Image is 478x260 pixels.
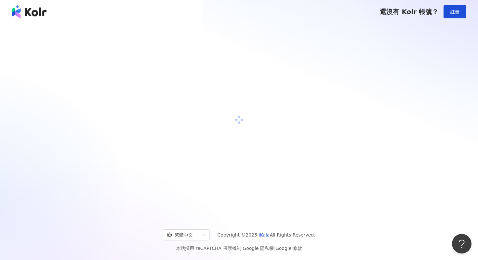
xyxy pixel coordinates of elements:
span: 還沒有 Kolr 帳號？ [380,8,438,16]
a: Google 隱私權 [243,246,274,251]
span: Copyright © 2025 All Rights Reserved. [218,231,315,239]
span: 註冊 [450,9,459,14]
div: 繁體中文 [167,230,200,240]
a: Google 條款 [275,246,302,251]
a: iKala [259,232,270,238]
img: logo [12,5,46,18]
button: 註冊 [444,5,466,18]
span: 本站採用 reCAPTCHA 保護機制 [176,244,302,252]
span: | [274,246,275,251]
iframe: Help Scout Beacon - Open [452,234,471,253]
span: | [241,246,243,251]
